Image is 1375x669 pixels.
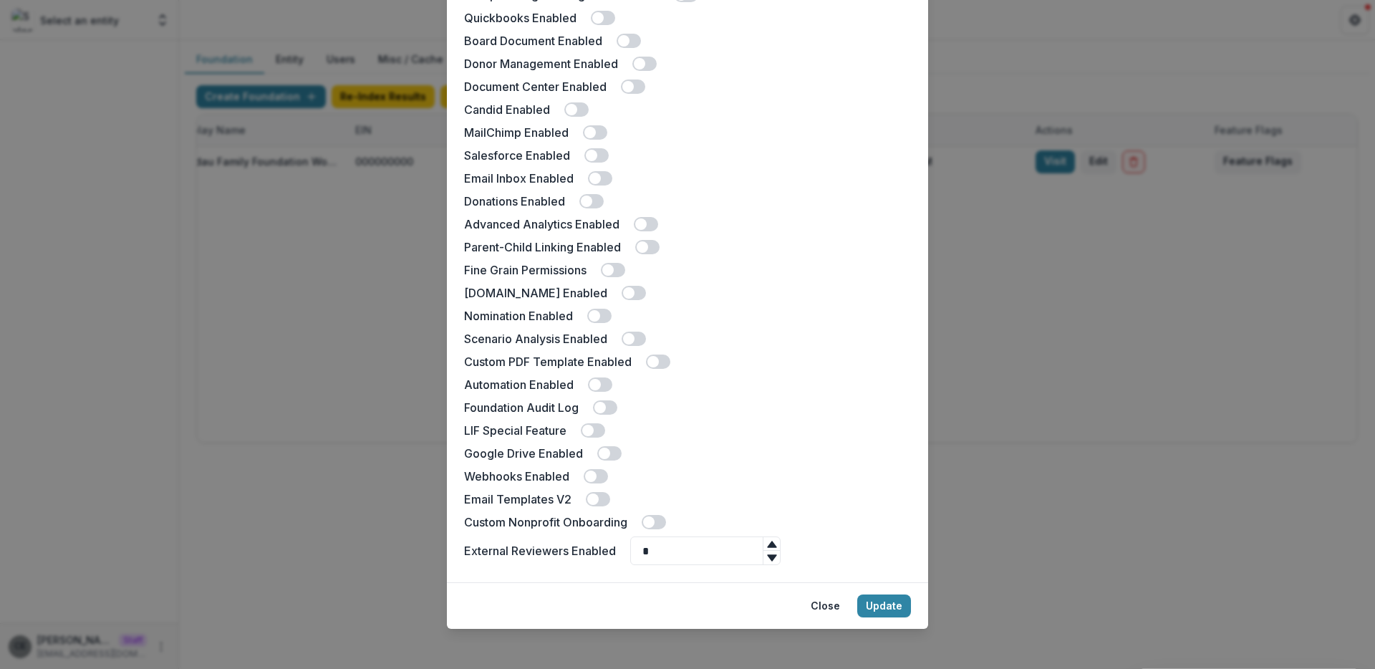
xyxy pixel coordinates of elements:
label: Email Templates V2 [464,491,571,508]
label: MailChimp Enabled [464,124,569,141]
label: Fine Grain Permissions [464,261,587,279]
label: Advanced Analytics Enabled [464,216,619,233]
label: Automation Enabled [464,376,574,393]
label: Document Center Enabled [464,78,607,95]
label: Scenario Analysis Enabled [464,330,607,347]
label: Donor Management Enabled [464,55,618,72]
label: Email Inbox Enabled [464,170,574,187]
label: Board Document Enabled [464,32,602,49]
label: External Reviewers Enabled [464,542,616,559]
label: Custom PDF Template Enabled [464,353,632,370]
label: [DOMAIN_NAME] Enabled [464,284,607,302]
label: Parent-Child Linking Enabled [464,239,621,256]
label: Candid Enabled [464,101,550,118]
label: Donations Enabled [464,193,565,210]
label: Webhooks Enabled [464,468,569,485]
label: LIF Special Feature [464,422,566,439]
button: Update [857,595,911,617]
label: Nomination Enabled [464,307,573,324]
button: Close [802,595,849,617]
label: Custom Nonprofit Onboarding [464,514,627,531]
label: Salesforce Enabled [464,147,570,164]
label: Quickbooks Enabled [464,9,576,27]
label: Google Drive Enabled [464,445,583,462]
label: Foundation Audit Log [464,399,579,416]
